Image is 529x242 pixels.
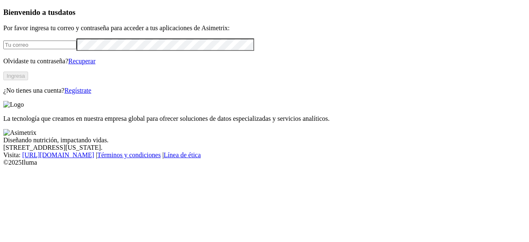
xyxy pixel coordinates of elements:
[3,144,526,151] div: [STREET_ADDRESS][US_STATE].
[3,72,28,80] button: Ingresa
[3,129,36,137] img: Asimetrix
[22,151,94,158] a: [URL][DOMAIN_NAME]
[3,41,76,49] input: Tu correo
[3,151,526,159] div: Visita : | |
[3,101,24,108] img: Logo
[3,87,526,94] p: ¿No tienes una cuenta?
[64,87,91,94] a: Regístrate
[3,58,526,65] p: Olvidaste tu contraseña?
[3,115,526,122] p: La tecnología que creamos en nuestra empresa global para ofrecer soluciones de datos especializad...
[97,151,161,158] a: Términos y condiciones
[3,137,526,144] div: Diseñando nutrición, impactando vidas.
[3,159,526,166] div: © 2025 Iluma
[164,151,201,158] a: Línea de ética
[3,8,526,17] h3: Bienvenido a tus
[58,8,76,17] span: datos
[68,58,95,65] a: Recuperar
[3,24,526,32] p: Por favor ingresa tu correo y contraseña para acceder a tus aplicaciones de Asimetrix:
